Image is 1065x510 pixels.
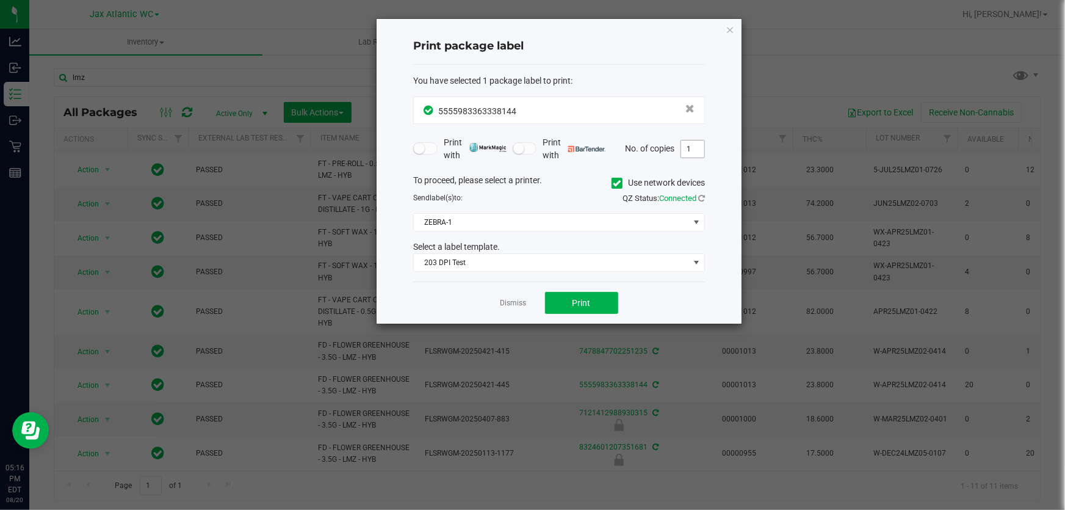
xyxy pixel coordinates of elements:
[659,194,696,203] span: Connected
[404,174,714,192] div: To proceed, please select a printer.
[404,241,714,253] div: Select a label template.
[414,254,689,271] span: 203 DPI Test
[438,106,516,116] span: 5555983363338144
[545,292,618,314] button: Print
[612,177,705,189] label: Use network devices
[413,194,463,202] span: Send to:
[625,143,674,153] span: No. of copies
[430,194,454,202] span: label(s)
[572,298,591,308] span: Print
[469,143,507,152] img: mark_magic_cybra.png
[424,104,435,117] span: In Sync
[623,194,705,203] span: QZ Status:
[568,146,605,152] img: bartender.png
[543,136,605,162] span: Print with
[12,412,49,449] iframe: Resource center
[414,214,689,231] span: ZEBRA-1
[444,136,507,162] span: Print with
[413,76,571,86] span: You have selected 1 package label to print
[413,38,705,54] h4: Print package label
[413,75,705,87] div: :
[500,298,527,308] a: Dismiss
